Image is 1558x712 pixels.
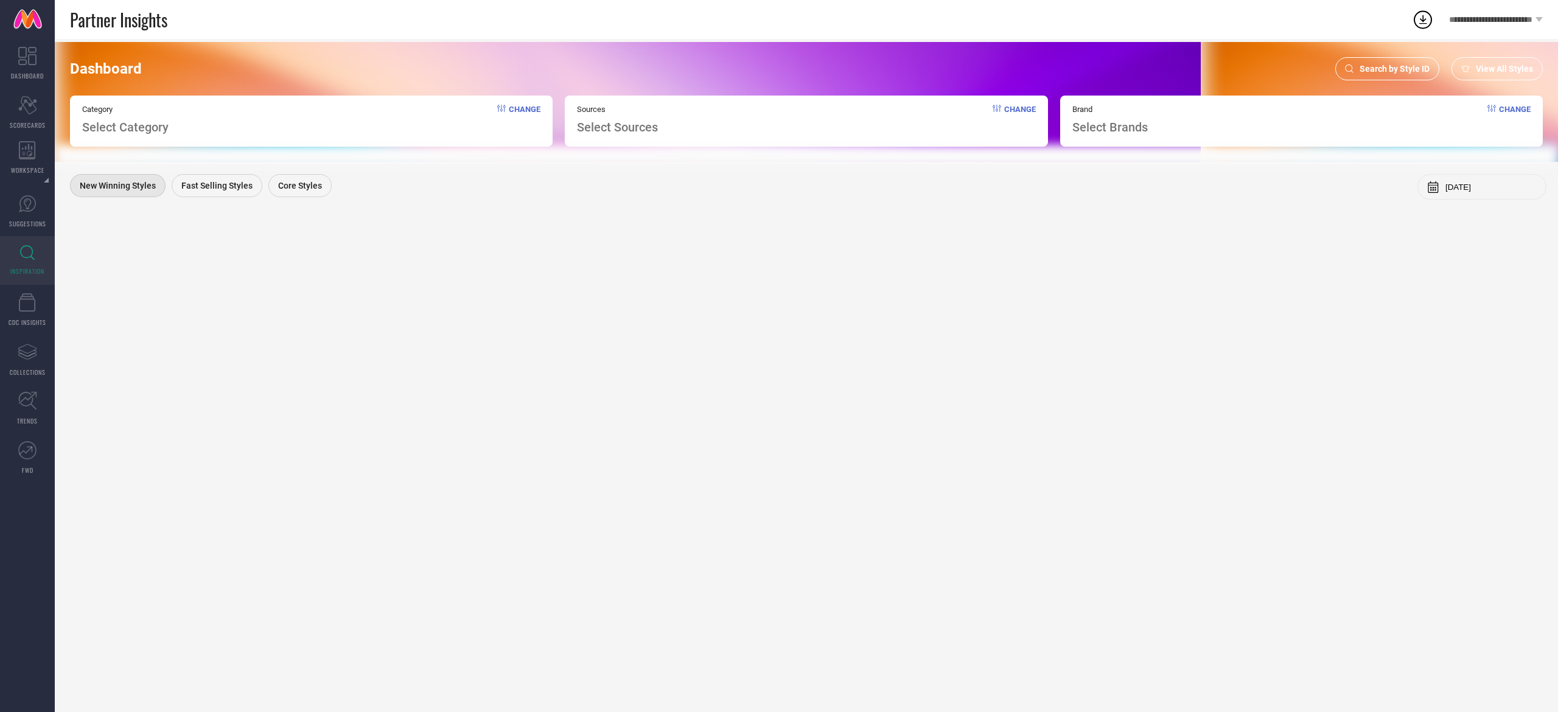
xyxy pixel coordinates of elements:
[1072,120,1148,134] span: Select Brands
[70,60,142,77] span: Dashboard
[1445,183,1537,192] input: Select month
[11,71,44,80] span: DASHBOARD
[10,368,46,377] span: COLLECTIONS
[1072,105,1148,114] span: Brand
[1412,9,1434,30] div: Open download list
[278,181,322,190] span: Core Styles
[9,219,46,228] span: SUGGESTIONS
[9,318,46,327] span: CDC INSIGHTS
[80,181,156,190] span: New Winning Styles
[82,120,169,134] span: Select Category
[1360,64,1430,74] span: Search by Style ID
[509,105,540,134] span: Change
[577,105,658,114] span: Sources
[1004,105,1036,134] span: Change
[577,120,658,134] span: Select Sources
[17,416,38,425] span: TRENDS
[22,466,33,475] span: FWD
[10,120,46,130] span: SCORECARDS
[1499,105,1531,134] span: Change
[82,105,169,114] span: Category
[70,7,167,32] span: Partner Insights
[11,166,44,175] span: WORKSPACE
[10,267,44,276] span: INSPIRATION
[181,181,253,190] span: Fast Selling Styles
[1476,64,1533,74] span: View All Styles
